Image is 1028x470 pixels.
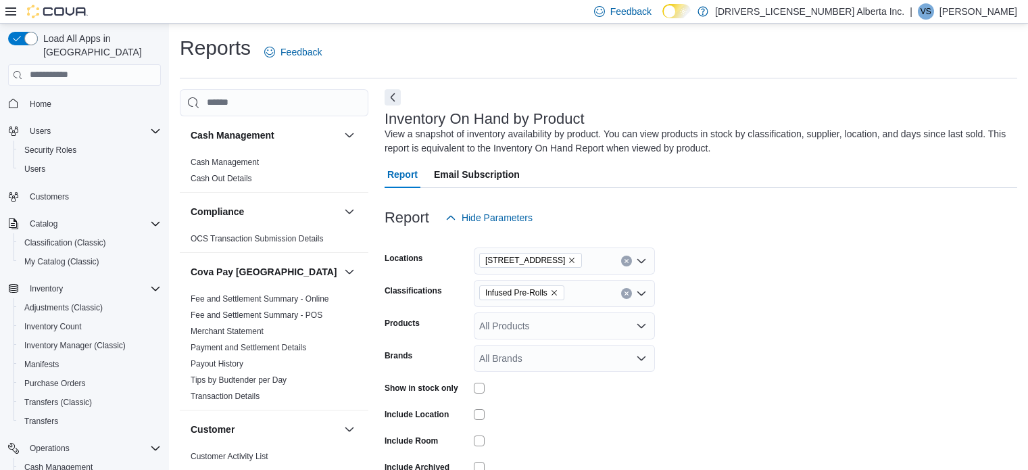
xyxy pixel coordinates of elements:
[191,174,252,183] a: Cash Out Details
[662,4,691,18] input: Dark Mode
[479,253,583,268] span: 13124 82 Street NW
[479,285,564,300] span: Infused Pre-Rolls
[19,142,82,158] a: Security Roles
[19,235,161,251] span: Classification (Classic)
[191,391,260,402] span: Transaction Details
[14,298,166,317] button: Adjustments (Classic)
[341,204,358,220] button: Compliance
[19,394,97,410] a: Transfers (Classic)
[19,337,161,354] span: Inventory Manager (Classic)
[19,337,131,354] a: Inventory Manager (Classic)
[24,123,161,139] span: Users
[385,111,585,127] h3: Inventory On Hand by Product
[385,318,420,329] label: Products
[19,375,91,392] a: Purchase Orders
[24,302,103,313] span: Adjustments (Classic)
[30,99,51,110] span: Home
[24,281,68,297] button: Inventory
[191,233,324,244] span: OCS Transaction Submission Details
[191,234,324,243] a: OCS Transaction Submission Details
[636,353,647,364] button: Open list of options
[14,160,166,179] button: Users
[24,189,74,205] a: Customers
[191,359,243,369] a: Payout History
[24,378,86,389] span: Purchase Orders
[191,343,306,352] a: Payment and Settlement Details
[19,413,64,429] a: Transfers
[24,95,161,112] span: Home
[385,253,423,264] label: Locations
[191,205,244,218] h3: Compliance
[191,205,339,218] button: Compliance
[385,285,442,296] label: Classifications
[30,443,70,454] span: Operations
[19,254,161,270] span: My Catalog (Classic)
[3,439,166,458] button: Operations
[191,423,235,436] h3: Customer
[19,413,161,429] span: Transfers
[19,356,161,373] span: Manifests
[24,397,92,408] span: Transfers (Classic)
[19,300,108,316] a: Adjustments (Classic)
[662,18,663,19] span: Dark Mode
[939,3,1017,20] p: [PERSON_NAME]
[14,317,166,336] button: Inventory Count
[191,157,259,168] span: Cash Management
[440,204,538,231] button: Hide Parameters
[191,310,322,320] a: Fee and Settlement Summary - POS
[14,336,166,355] button: Inventory Manager (Classic)
[24,256,99,267] span: My Catalog (Classic)
[14,355,166,374] button: Manifests
[191,375,287,385] span: Tips by Budtender per Day
[341,264,358,280] button: Cova Pay [GEOGRAPHIC_DATA]
[14,374,166,393] button: Purchase Orders
[385,210,429,226] h3: Report
[24,96,57,112] a: Home
[191,293,329,304] span: Fee and Settlement Summary - Online
[3,279,166,298] button: Inventory
[280,45,322,59] span: Feedback
[191,158,259,167] a: Cash Management
[24,281,161,297] span: Inventory
[24,164,45,174] span: Users
[180,231,368,252] div: Compliance
[24,440,75,456] button: Operations
[385,383,458,394] label: Show in stock only
[485,254,566,267] span: [STREET_ADDRESS]
[3,94,166,114] button: Home
[14,141,166,160] button: Security Roles
[385,350,412,361] label: Brands
[636,288,647,299] button: Open list of options
[38,32,161,59] span: Load All Apps in [GEOGRAPHIC_DATA]
[24,237,106,248] span: Classification (Classic)
[621,256,632,266] button: Clear input
[24,321,82,332] span: Inventory Count
[387,161,418,188] span: Report
[19,319,87,335] a: Inventory Count
[191,265,339,279] button: Cova Pay [GEOGRAPHIC_DATA]
[191,375,287,385] a: Tips by Budtender per Day
[19,142,161,158] span: Security Roles
[19,161,161,177] span: Users
[14,393,166,412] button: Transfers (Classic)
[24,440,161,456] span: Operations
[550,289,558,297] button: Remove Infused Pre-Rolls from selection in this group
[24,216,161,232] span: Catalog
[30,218,57,229] span: Catalog
[30,283,63,294] span: Inventory
[715,3,904,20] p: [DRIVERS_LICENSE_NUMBER] Alberta Inc.
[180,154,368,192] div: Cash Management
[3,214,166,233] button: Catalog
[19,319,161,335] span: Inventory Count
[24,416,58,427] span: Transfers
[341,127,358,143] button: Cash Management
[14,233,166,252] button: Classification (Classic)
[24,359,59,370] span: Manifests
[191,452,268,461] a: Customer Activity List
[341,421,358,438] button: Customer
[19,235,112,251] a: Classification (Classic)
[3,122,166,141] button: Users
[385,436,438,446] label: Include Room
[191,358,243,369] span: Payout History
[191,294,329,304] a: Fee and Settlement Summary - Online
